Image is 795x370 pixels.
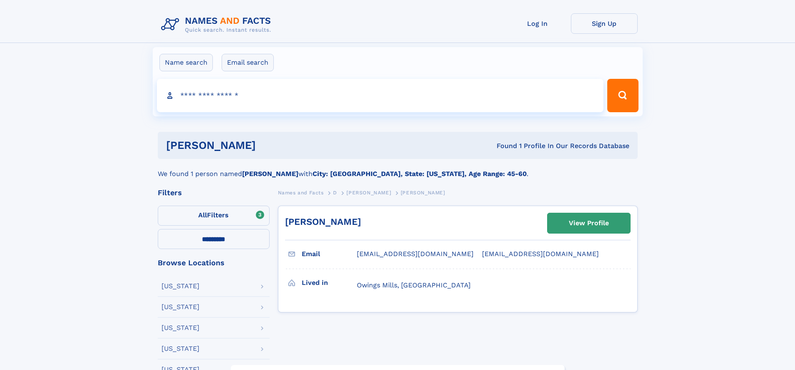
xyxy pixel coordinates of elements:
span: [EMAIL_ADDRESS][DOMAIN_NAME] [482,250,599,258]
span: Owings Mills, [GEOGRAPHIC_DATA] [357,281,471,289]
span: [PERSON_NAME] [401,190,445,196]
div: Filters [158,189,270,196]
img: Logo Names and Facts [158,13,278,36]
div: We found 1 person named with . [158,159,638,179]
a: Log In [504,13,571,34]
span: D [333,190,337,196]
a: D [333,187,337,198]
a: Sign Up [571,13,638,34]
div: [US_STATE] [162,325,199,331]
button: Search Button [607,79,638,112]
a: [PERSON_NAME] [346,187,391,198]
label: Filters [158,206,270,226]
span: All [198,211,207,219]
div: Found 1 Profile In Our Records Database [376,141,629,151]
div: View Profile [569,214,609,233]
a: [PERSON_NAME] [285,216,361,227]
div: Browse Locations [158,259,270,267]
label: Email search [222,54,274,71]
a: View Profile [548,213,630,233]
b: City: [GEOGRAPHIC_DATA], State: [US_STATE], Age Range: 45-60 [313,170,527,178]
div: [US_STATE] [162,345,199,352]
span: [PERSON_NAME] [346,190,391,196]
div: [US_STATE] [162,304,199,310]
h3: Lived in [302,276,357,290]
input: search input [157,79,604,112]
label: Name search [159,54,213,71]
b: [PERSON_NAME] [242,170,298,178]
span: [EMAIL_ADDRESS][DOMAIN_NAME] [357,250,474,258]
h1: [PERSON_NAME] [166,140,376,151]
h3: Email [302,247,357,261]
a: Names and Facts [278,187,324,198]
div: [US_STATE] [162,283,199,289]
